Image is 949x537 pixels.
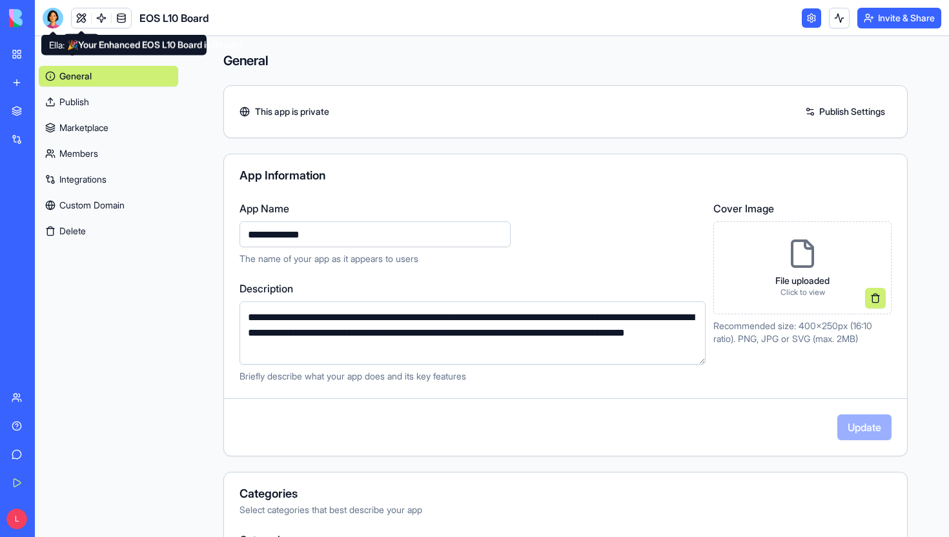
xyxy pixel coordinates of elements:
span: EOS L10 Board [139,10,209,26]
p: File uploaded [775,274,830,287]
label: Description [240,281,706,296]
p: Click to view [775,287,830,298]
span: L [6,509,27,529]
p: Briefly describe what your app does and its key features [240,370,706,383]
a: Marketplace [39,117,178,138]
div: App Information [240,170,892,181]
a: Publish Settings [799,101,892,122]
label: Cover Image [713,201,892,216]
button: Delete [39,221,178,241]
a: Custom Domain [39,195,178,216]
a: General [39,66,178,86]
div: Select categories that best describe your app [240,503,892,516]
a: Publish [39,92,178,112]
button: Settings [39,40,178,61]
p: Recommended size: 400x250px (16:10 ratio). PNG, JPG or SVG (max. 2MB) [713,319,892,345]
span: This app is private [255,105,329,118]
label: App Name [240,201,698,216]
div: Categories [240,488,892,500]
div: Close [63,34,99,52]
button: Invite & Share [857,8,941,28]
a: Integrations [39,169,178,190]
div: File uploadedClick to view [713,221,892,314]
img: logo [9,9,89,27]
h4: General [223,52,908,70]
a: Members [39,143,178,164]
p: The name of your app as it appears to users [240,252,698,265]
